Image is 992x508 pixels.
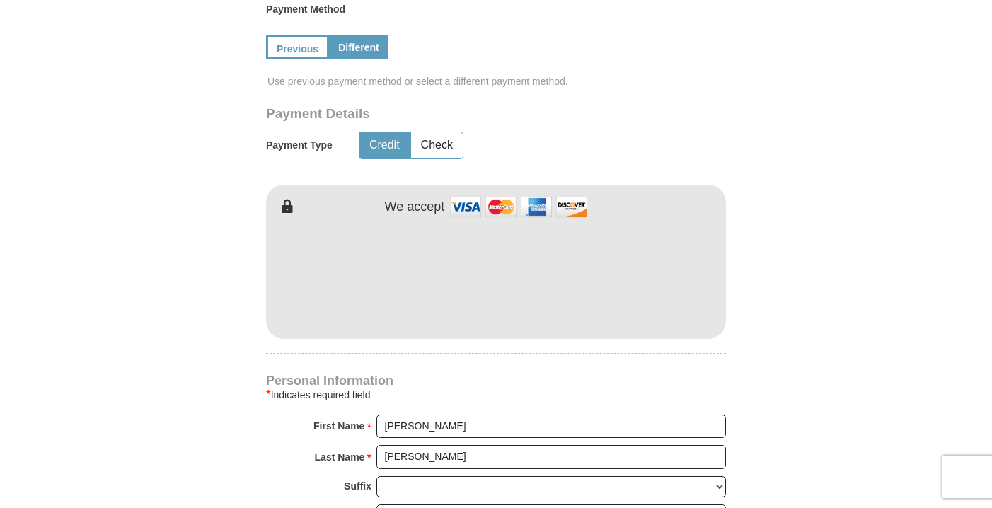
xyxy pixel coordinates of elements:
h4: Personal Information [266,375,726,386]
span: Use previous payment method or select a different payment method. [267,74,727,88]
strong: First Name [313,416,364,436]
a: Previous [266,35,329,59]
h4: We accept [385,200,445,215]
strong: Suffix [344,476,371,496]
h5: Payment Type [266,139,333,151]
a: Different [329,35,388,59]
button: Check [411,132,463,158]
div: Indicates required field [266,386,726,403]
img: credit cards accepted [448,192,589,222]
strong: Last Name [315,447,365,467]
button: Credit [359,132,410,158]
label: Payment Method [266,2,726,23]
h3: Payment Details [266,106,627,122]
